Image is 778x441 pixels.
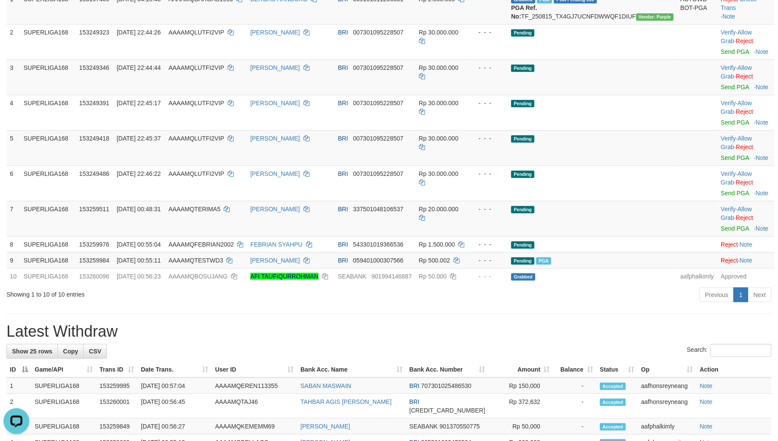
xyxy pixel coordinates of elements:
[736,38,753,44] a: Reject
[79,170,109,177] span: 153249486
[700,398,713,405] a: Note
[472,205,504,213] div: - - -
[353,170,403,177] span: Copy 007301095228507 to clipboard
[137,378,212,394] td: [DATE] 00:57:04
[489,419,553,435] td: Rp 50,000
[419,135,459,142] span: Rp 30.000.000
[12,348,52,355] span: Show 25 rows
[57,344,84,359] a: Copy
[6,59,20,95] td: 3
[421,382,472,389] span: Copy 707301025486530 to clipboard
[721,206,736,213] a: Verify
[721,100,736,106] a: Verify
[553,378,597,394] td: -
[553,419,597,435] td: -
[419,257,450,264] span: Rp 500.002
[718,59,775,95] td: · ·
[250,170,300,177] a: [PERSON_NAME]
[756,154,769,161] a: Note
[338,64,348,71] span: BRI
[89,348,101,355] span: CSV
[338,135,348,142] span: BRI
[20,59,76,95] td: SUPERLIGA168
[718,166,775,201] td: · ·
[79,206,109,213] span: 153259511
[6,344,58,359] a: Show 25 rows
[6,252,20,268] td: 9
[721,170,752,186] span: ·
[409,423,438,430] span: SEABANK
[511,29,534,37] span: Pending
[212,394,297,419] td: AAAAMQTAJ46
[472,28,504,37] div: - - -
[79,64,109,71] span: 153249346
[536,257,551,265] span: Marked by aafmalik
[338,257,348,264] span: BRI
[721,135,752,150] span: ·
[553,362,597,378] th: Balance: activate to sort column ascending
[169,241,234,248] span: AAAAMQFEBRIAN2002
[736,108,753,115] a: Reject
[20,201,76,236] td: SUPERLIGA168
[79,257,109,264] span: 153259984
[736,214,753,221] a: Reject
[718,130,775,166] td: · ·
[419,206,459,213] span: Rp 20.000.000
[338,241,348,248] span: BRI
[31,362,96,378] th: Game/API: activate to sort column ascending
[721,225,749,232] a: Send PGA
[169,206,221,213] span: AAAAMQTERIMA5
[250,206,300,213] a: [PERSON_NAME]
[721,84,749,91] a: Send PGA
[600,399,626,406] span: Accepted
[511,100,534,107] span: Pending
[83,344,107,359] a: CSV
[338,206,348,213] span: BRI
[736,144,753,150] a: Reject
[353,29,403,36] span: Copy 007301095228507 to clipboard
[721,257,738,264] a: Reject
[721,100,752,115] span: ·
[472,63,504,72] div: - - -
[721,48,749,55] a: Send PGA
[597,362,638,378] th: Status: activate to sort column ascending
[638,419,697,435] td: aafphalkimly
[721,241,738,248] a: Reject
[6,130,20,166] td: 5
[553,394,597,419] td: -
[353,135,403,142] span: Copy 007301095228507 to clipboard
[740,241,753,248] a: Note
[756,225,769,232] a: Note
[6,378,31,394] td: 1
[353,241,403,248] span: Copy 543301019366536 to clipboard
[117,135,161,142] span: [DATE] 22:45:37
[638,378,697,394] td: aafhonsreyneang
[338,100,348,106] span: BRI
[96,362,137,378] th: Trans ID: activate to sort column ascending
[721,29,736,36] a: Verify
[20,268,76,284] td: SUPERLIGA168
[511,273,535,281] span: Grabbed
[250,135,300,142] a: [PERSON_NAME]
[79,241,109,248] span: 153259976
[372,273,412,280] span: Copy 901994146887 to clipboard
[721,100,752,115] a: Allow Grab
[721,135,752,150] a: Allow Grab
[736,73,753,80] a: Reject
[440,423,480,430] span: Copy 901370550775 to clipboard
[79,135,109,142] span: 153249418
[600,423,626,431] span: Accepted
[756,84,769,91] a: Note
[6,287,318,299] div: Showing 1 to 10 of 10 entries
[511,206,534,213] span: Pending
[250,257,300,264] a: [PERSON_NAME]
[117,64,161,71] span: [DATE] 22:44:44
[710,344,772,357] input: Search:
[700,423,713,430] a: Note
[756,190,769,197] a: Note
[718,236,775,252] td: ·
[353,100,403,106] span: Copy 007301095228507 to clipboard
[700,288,734,302] a: Previous
[212,378,297,394] td: AAAAMQEREN113355
[756,119,769,126] a: Note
